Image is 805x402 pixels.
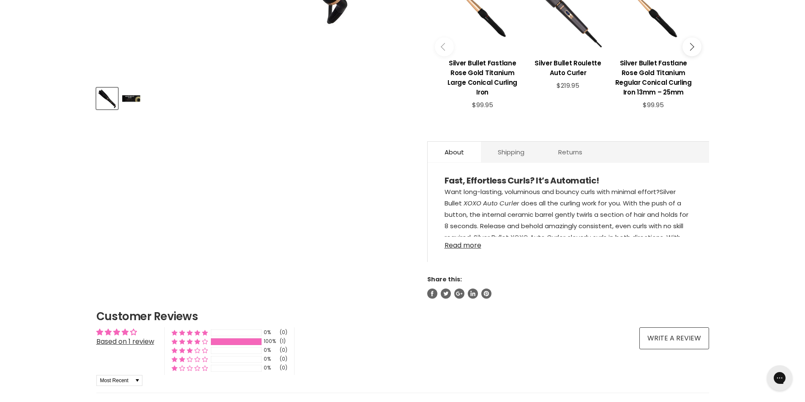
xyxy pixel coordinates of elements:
[445,186,692,279] p: Want long-lasting, voluminous and bouncy curls with minimal effort? does all the curling work for...
[96,337,154,346] a: Based on 1 review
[643,100,664,109] span: $99.95
[445,237,692,249] a: Read more
[96,327,154,337] div: Average rating is 4.00 stars
[96,309,709,324] h2: Customer Reviews
[121,89,141,108] img: Silver Bullet XOXO Auto Curler
[541,142,599,162] a: Returns
[95,85,413,109] div: Product thumbnails
[529,58,606,78] h3: Silver Bullet Roulette Auto Curler
[97,89,117,108] img: Silver Bullet XOXO Auto Curler
[464,199,519,208] em: XOXO Auto Curler
[428,142,481,162] a: About
[615,58,692,97] h3: Silver Bullet Fastlane Rose Gold Titanium Regular Conical Curling Iron 13mm – 25mm
[444,52,521,101] a: View product:Silver Bullet Fastlane Rose Gold Titanium Large Conical Curling Iron
[172,338,208,345] div: 100% (1) reviews with 4 star rating
[529,52,606,82] a: View product:Silver Bullet Roulette Auto Curler
[280,338,286,345] div: (1)
[427,275,462,283] span: Share this:
[120,88,142,109] button: Silver Bullet XOXO Auto Curler
[444,58,521,97] h3: Silver Bullet Fastlane Rose Gold Titanium Large Conical Curling Iron
[481,142,541,162] a: Shipping
[427,275,709,298] aside: Share this:
[96,88,118,109] button: Silver Bullet XOXO Auto Curler
[445,175,599,186] strong: Fast, Effortless Curls? It’s Automatic!
[763,362,797,394] iframe: Gorgias live chat messenger
[639,327,709,349] a: Write a review
[264,338,277,345] div: 100%
[557,81,579,90] span: $219.95
[96,375,142,386] select: Sort dropdown
[615,52,692,101] a: View product:Silver Bullet Fastlane Rose Gold Titanium Regular Conical Curling Iron 13mm – 25mm
[472,100,493,109] span: $99.95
